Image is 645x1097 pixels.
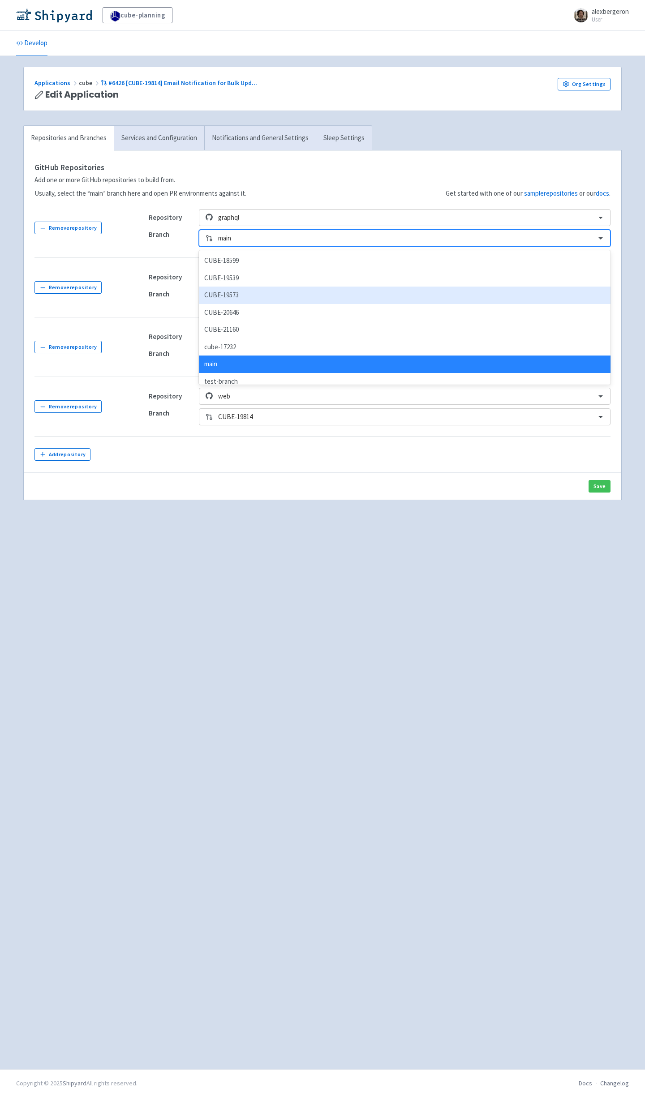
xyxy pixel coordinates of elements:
a: Sleep Settings [316,126,372,150]
a: Changelog [600,1079,629,1087]
span: alexbergeron [592,7,629,16]
a: samplerepositories [524,189,578,197]
div: CUBE-18599 [199,252,611,270]
a: Docs [579,1079,592,1087]
a: #6426 [CUBE-19814] Email Notification for Bulk Upd... [101,79,258,87]
a: Applications [34,79,79,87]
a: alexbergeron User [568,8,629,22]
a: Shipyard [63,1079,86,1087]
div: CUBE-20646 [199,304,611,321]
strong: Branch [149,349,169,358]
p: Usually, select the “main” branch here and open PR environments against it. [34,189,246,199]
strong: GitHub Repositories [34,162,104,172]
a: Org Settings [558,78,611,90]
a: Repositories and Branches [24,126,114,150]
span: cube [79,79,101,87]
div: main [199,356,611,373]
strong: Branch [149,409,169,417]
strong: Branch [149,230,169,239]
button: Addrepository [34,448,90,461]
strong: Repository [149,213,182,222]
button: Removerepository [34,222,102,234]
a: Services and Configuration [114,126,204,150]
strong: Repository [149,273,182,281]
div: CUBE-19573 [199,287,611,304]
a: Notifications and General Settings [204,126,316,150]
img: Shipyard logo [16,8,92,22]
button: Removerepository [34,400,102,413]
span: Edit Application [45,90,119,100]
strong: Branch [149,290,169,298]
div: CUBE-19539 [199,270,611,287]
div: Copyright © 2025 All rights reserved. [16,1079,138,1088]
a: cube-planning [103,7,172,23]
p: Get started with one of our or our . [446,189,611,199]
button: Removerepository [34,341,102,353]
button: Removerepository [34,281,102,294]
span: #6426 [CUBE-19814] Email Notification for Bulk Upd ... [108,79,257,87]
div: test-branch [199,373,611,390]
div: CUBE-21160 [199,321,611,339]
small: User [592,17,629,22]
a: Develop [16,31,47,56]
a: docs [596,189,609,197]
strong: Repository [149,332,182,341]
strong: Repository [149,392,182,400]
p: Add one or more GitHub repositories to build from. [34,175,246,185]
button: Save [589,480,611,493]
div: cube-17232 [199,339,611,356]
